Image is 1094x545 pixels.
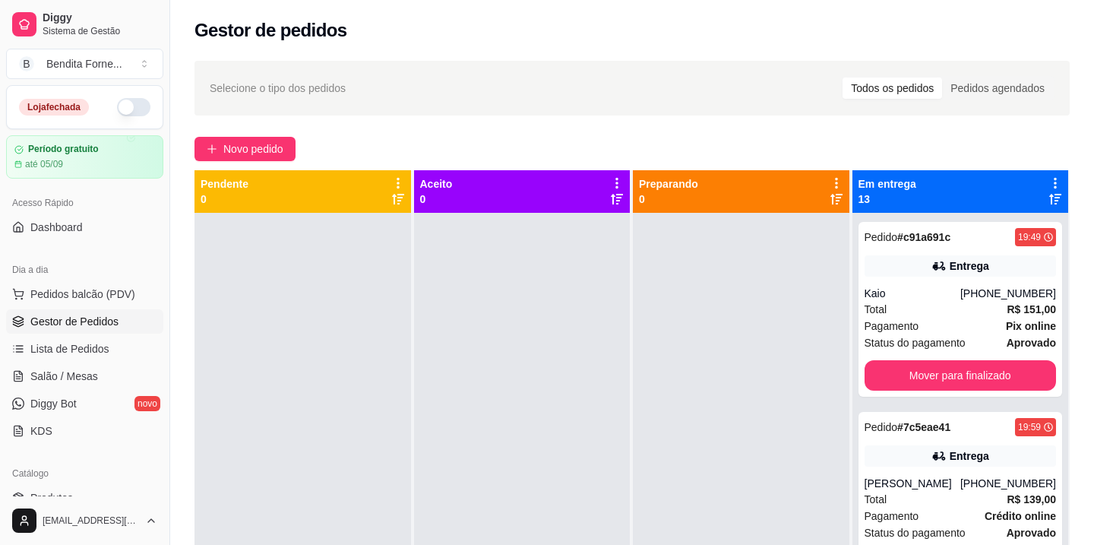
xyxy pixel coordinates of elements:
[1007,493,1056,505] strong: R$ 139,00
[865,360,1057,391] button: Mover para finalizado
[43,11,157,25] span: Diggy
[25,158,63,170] article: até 05/09
[865,491,887,508] span: Total
[19,99,89,116] div: Loja fechada
[30,341,109,356] span: Lista de Pedidos
[30,287,135,302] span: Pedidos balcão (PDV)
[30,220,83,235] span: Dashboard
[950,448,989,464] div: Entrega
[6,364,163,388] a: Salão / Mesas
[1007,527,1056,539] strong: aprovado
[223,141,283,157] span: Novo pedido
[201,176,248,192] p: Pendente
[30,314,119,329] span: Gestor de Pedidos
[46,56,122,71] div: Bendita Forne ...
[207,144,217,154] span: plus
[1018,421,1041,433] div: 19:59
[858,176,916,192] p: Em entrega
[30,369,98,384] span: Salão / Mesas
[30,423,52,439] span: KDS
[1006,320,1056,332] strong: Pix online
[117,98,150,116] button: Alterar Status
[639,176,698,192] p: Preparando
[6,282,163,306] button: Pedidos balcão (PDV)
[6,337,163,361] a: Lista de Pedidos
[897,421,950,433] strong: # 7c5eae41
[1007,337,1056,349] strong: aprovado
[6,486,163,510] a: Produtos
[1018,231,1041,243] div: 19:49
[43,25,157,37] span: Sistema de Gestão
[43,515,139,527] span: [EMAIL_ADDRESS][DOMAIN_NAME]
[6,419,163,443] a: KDS
[960,286,1056,301] div: [PHONE_NUMBER]
[6,391,163,416] a: Diggy Botnovo
[194,137,296,161] button: Novo pedido
[897,231,950,243] strong: # c91a691c
[6,461,163,486] div: Catálogo
[843,78,942,99] div: Todos os pedidos
[865,318,919,334] span: Pagamento
[201,192,248,207] p: 0
[1007,303,1056,315] strong: R$ 151,00
[19,56,34,71] span: B
[6,49,163,79] button: Select a team
[6,309,163,334] a: Gestor de Pedidos
[942,78,1053,99] div: Pedidos agendados
[420,176,453,192] p: Aceito
[28,144,99,155] article: Período gratuito
[865,231,898,243] span: Pedido
[6,6,163,43] a: DiggySistema de Gestão
[6,502,163,539] button: [EMAIL_ADDRESS][DOMAIN_NAME]
[865,524,966,541] span: Status do pagamento
[639,192,698,207] p: 0
[210,80,346,97] span: Selecione o tipo dos pedidos
[6,258,163,282] div: Dia a dia
[865,421,898,433] span: Pedido
[194,18,347,43] h2: Gestor de pedidos
[30,396,77,411] span: Diggy Bot
[30,490,73,505] span: Produtos
[865,508,919,524] span: Pagamento
[6,191,163,215] div: Acesso Rápido
[420,192,453,207] p: 0
[6,135,163,179] a: Período gratuitoaté 05/09
[985,510,1056,522] strong: Crédito online
[865,334,966,351] span: Status do pagamento
[865,301,887,318] span: Total
[960,476,1056,491] div: [PHONE_NUMBER]
[950,258,989,274] div: Entrega
[865,286,960,301] div: Kaio
[858,192,916,207] p: 13
[6,215,163,239] a: Dashboard
[865,476,960,491] div: [PERSON_NAME]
